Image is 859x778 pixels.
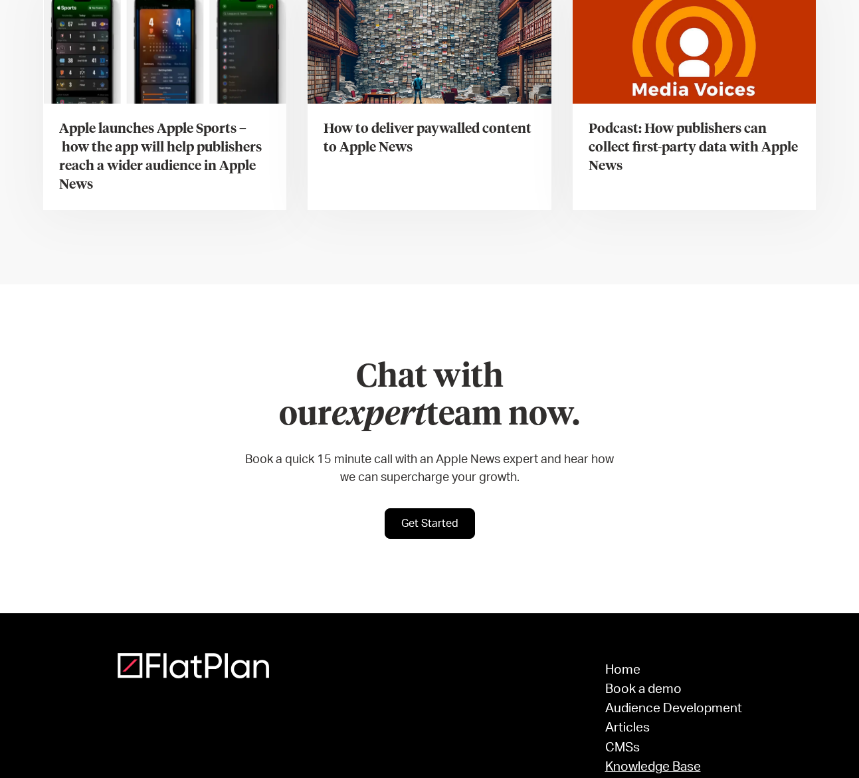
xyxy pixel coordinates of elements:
[244,451,616,487] p: Book a quick 15 minute call with an Apple News expert and hear how we can supercharge your growth.
[332,399,427,431] em: expert
[605,761,742,773] a: Knowledge Base
[59,120,271,194] h3: Apple launches Apple Sports – how the app will help publishers reach a wider audience in Apple News
[324,120,535,157] h3: How to deliver paywalled content to Apple News
[605,741,742,754] a: CMSs
[605,722,742,734] a: Articles
[244,359,616,435] h2: Chat with our team now.
[605,702,742,715] a: Audience Development
[589,120,801,175] h3: Podcast: How publishers can collect first-party data with Apple News
[605,683,742,696] a: Book a demo
[385,508,475,539] a: Get Started
[605,664,742,676] a: Home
